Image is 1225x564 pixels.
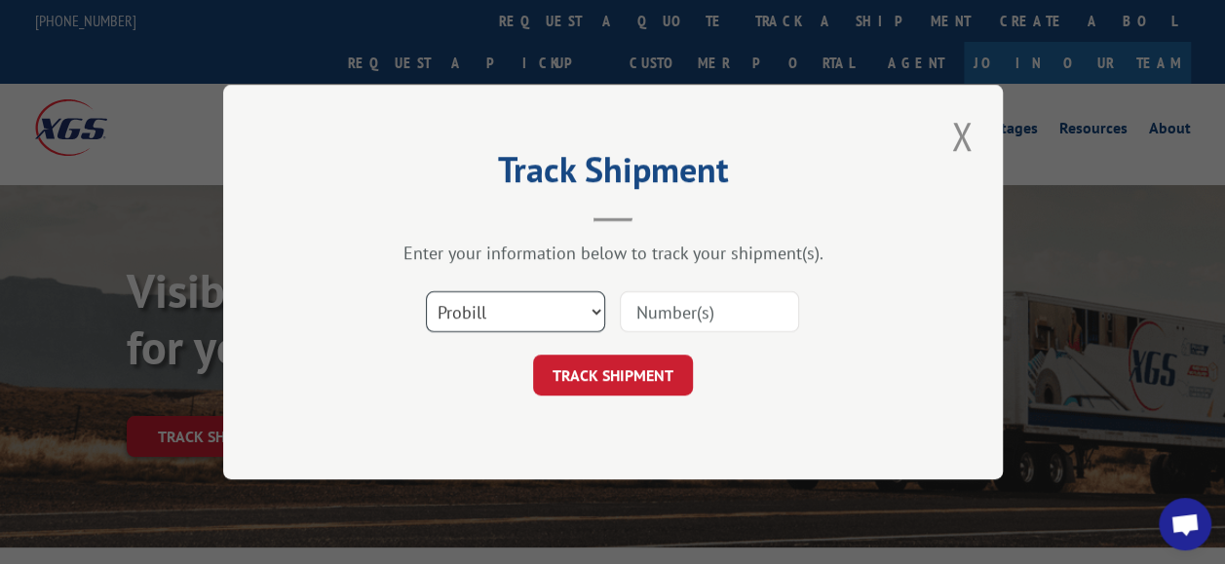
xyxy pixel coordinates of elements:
div: Enter your information below to track your shipment(s). [321,242,905,264]
button: Close modal [945,109,978,163]
input: Number(s) [620,291,799,332]
a: Open chat [1159,498,1211,550]
button: TRACK SHIPMENT [533,355,693,395]
h2: Track Shipment [321,156,905,193]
